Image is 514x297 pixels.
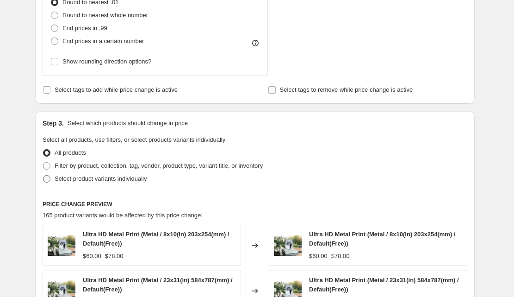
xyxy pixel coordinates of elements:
div: $60.00 [309,252,328,261]
h2: Step 3. [43,119,64,128]
span: Select tags to remove while price change is active [280,86,413,93]
img: 1_80x.png [48,232,75,259]
span: End prices in .99 [62,25,107,32]
span: Filter by product, collection, tag, vendor, product type, variant title, or inventory [55,162,263,169]
span: 165 product variants would be affected by this price change: [43,212,203,219]
span: Ultra HD Metal Print (Metal / 8x10(in) 203x254(mm) / Default(Free)) [309,231,455,247]
span: Ultra HD Metal Print (Metal / 23x31(in) 584x787(mm) / Default(Free)) [83,277,233,293]
strike: $78.00 [331,252,350,261]
img: 1_80x.png [274,232,302,259]
span: Select tags to add while price change is active [55,86,178,93]
div: $60.00 [83,252,101,261]
span: All products [55,149,86,156]
span: Show rounding direction options? [62,58,151,65]
span: End prices in a certain number [62,38,144,44]
span: Ultra HD Metal Print (Metal / 8x10(in) 203x254(mm) / Default(Free)) [83,231,229,247]
span: Round to nearest whole number [62,12,148,19]
p: Select which products should change in price [68,119,188,128]
span: Select product variants individually [55,175,147,182]
h6: PRICE CHANGE PREVIEW [43,201,467,208]
strike: $78.00 [105,252,124,261]
span: Select all products, use filters, or select products variants individually [43,136,225,143]
span: Ultra HD Metal Print (Metal / 23x31(in) 584x787(mm) / Default(Free)) [309,277,459,293]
